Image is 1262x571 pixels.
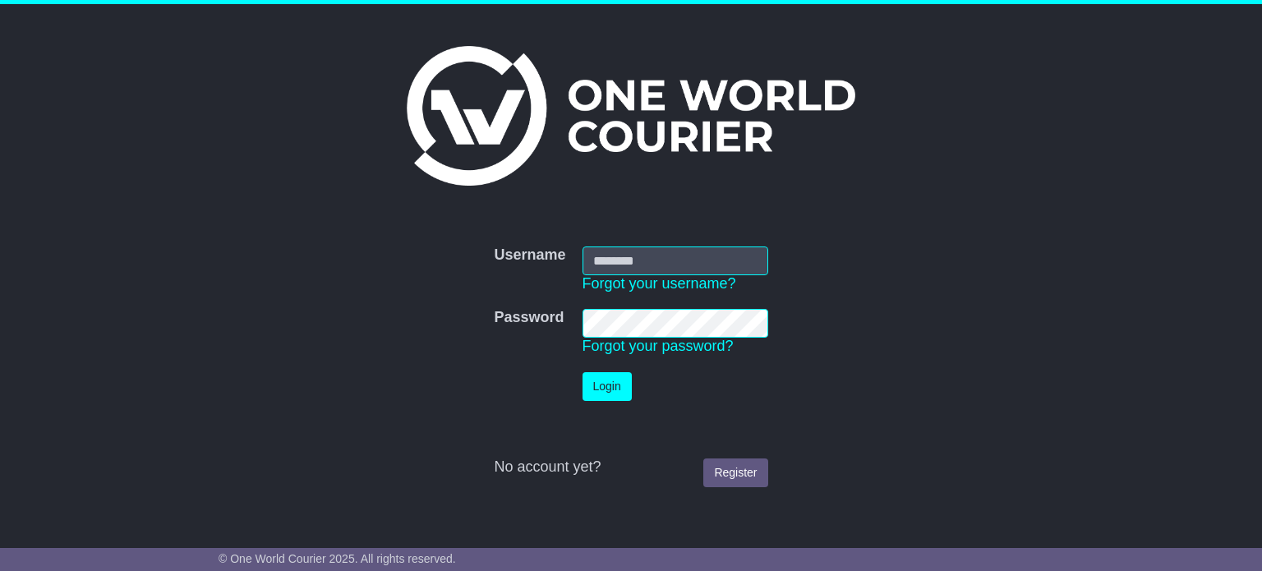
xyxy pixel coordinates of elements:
[407,46,855,186] img: One World
[219,552,456,565] span: © One World Courier 2025. All rights reserved.
[583,338,734,354] a: Forgot your password?
[583,275,736,292] a: Forgot your username?
[494,458,767,477] div: No account yet?
[583,372,632,401] button: Login
[494,246,565,265] label: Username
[494,309,564,327] label: Password
[703,458,767,487] a: Register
